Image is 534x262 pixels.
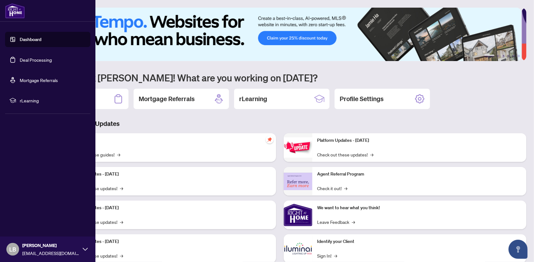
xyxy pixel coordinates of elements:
[67,204,271,211] p: Platform Updates - [DATE]
[317,171,522,178] p: Agent Referral Program
[344,185,348,192] span: →
[284,137,312,157] img: Platform Updates - June 23, 2025
[317,137,522,144] p: Platform Updates - [DATE]
[317,185,348,192] a: Check it out!→
[512,55,515,57] button: 5
[317,218,355,225] a: Leave Feedback→
[20,57,52,63] a: Deal Processing
[340,94,384,103] h2: Profile Settings
[67,238,271,245] p: Platform Updates - [DATE]
[517,55,520,57] button: 6
[9,245,16,254] span: LB
[33,72,526,84] h1: Welcome back [PERSON_NAME]! What are you working on [DATE]?
[67,137,271,144] p: Self-Help
[20,37,41,42] a: Dashboard
[484,55,495,57] button: 1
[239,94,267,103] h2: rLearning
[120,252,123,259] span: →
[266,136,274,143] span: pushpin
[507,55,510,57] button: 4
[117,151,120,158] span: →
[22,250,80,257] span: [EMAIL_ADDRESS][DOMAIN_NAME]
[120,218,123,225] span: →
[509,240,528,259] button: Open asap
[67,171,271,178] p: Platform Updates - [DATE]
[33,8,522,61] img: Slide 0
[20,77,58,83] a: Mortgage Referrals
[497,55,500,57] button: 2
[33,119,526,128] h3: Brokerage & Industry Updates
[317,238,522,245] p: Identify your Client
[317,204,522,211] p: We want to hear what you think!
[284,173,312,190] img: Agent Referral Program
[334,252,337,259] span: →
[139,94,195,103] h2: Mortgage Referrals
[317,252,337,259] a: Sign In!→
[317,151,374,158] a: Check out these updates!→
[20,97,86,104] span: rLearning
[120,185,123,192] span: →
[5,3,25,18] img: logo
[284,201,312,229] img: We want to hear what you think!
[371,151,374,158] span: →
[352,218,355,225] span: →
[22,242,80,249] span: [PERSON_NAME]
[502,55,505,57] button: 3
